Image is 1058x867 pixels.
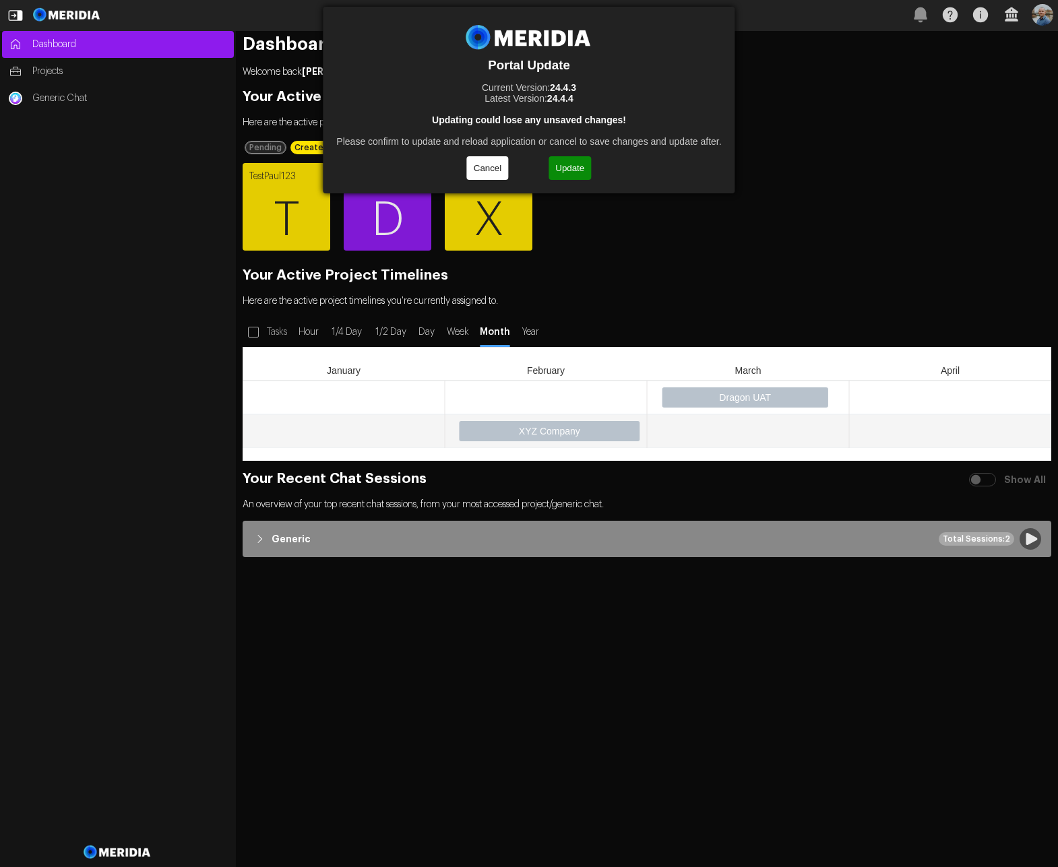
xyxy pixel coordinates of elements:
span: Year [518,325,542,339]
span: Dashboard [32,38,227,51]
strong: 24.4.3 [550,82,576,93]
a: XYZ CompanyX [445,163,532,251]
img: Meridia Logo [462,20,596,55]
span: Week [443,325,472,339]
span: Projects [32,65,227,78]
a: Projects [2,58,234,85]
img: Meridia Logo [82,837,154,867]
h1: Dashboard [243,38,1051,51]
div: Created [290,141,333,154]
p: An overview of your top recent chat sessions, from your most accessed project/generic chat. [243,498,1051,511]
h2: Your Active Projects [243,90,1051,104]
h3: Portal Update [336,58,721,73]
button: Update [549,156,591,180]
span: Month [478,325,511,339]
strong: 24.4.4 [547,93,573,104]
span: Generic Chat [32,92,227,105]
span: D [344,180,431,261]
span: X [445,180,532,261]
strong: [PERSON_NAME] [302,67,380,76]
p: Current Version: Latest Version: Please confirm to update and reload application or cancel to sav... [336,82,721,147]
a: TestPaul123T [243,163,330,251]
strong: Updating could lose any unsaved changes! [432,115,626,125]
a: Dashboard [2,31,234,58]
span: T [243,180,330,261]
h2: Your Recent Chat Sessions [243,472,1051,486]
img: Profile Icon [1032,4,1053,26]
p: Welcome back . [243,65,1051,79]
span: Day [416,325,437,339]
a: Dragon UATD [344,163,431,251]
button: Cancel [467,156,509,180]
label: Tasks [264,320,292,344]
button: GenericTotal Sessions:2 [246,524,1048,554]
img: Generic Chat [9,92,22,105]
div: Pending [245,141,286,154]
span: Hour [296,325,321,339]
p: Here are the active projects you're currently assigned to. [243,116,1051,129]
div: Total Sessions: 2 [939,532,1014,546]
label: Show All [1001,468,1051,492]
span: 1/2 Day [372,325,409,339]
h2: Your Active Project Timelines [243,269,1051,282]
span: 1/4 Day [328,325,365,339]
a: Generic ChatGeneric Chat [2,85,234,112]
p: Here are the active project timelines you're currently assigned to. [243,294,1051,308]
